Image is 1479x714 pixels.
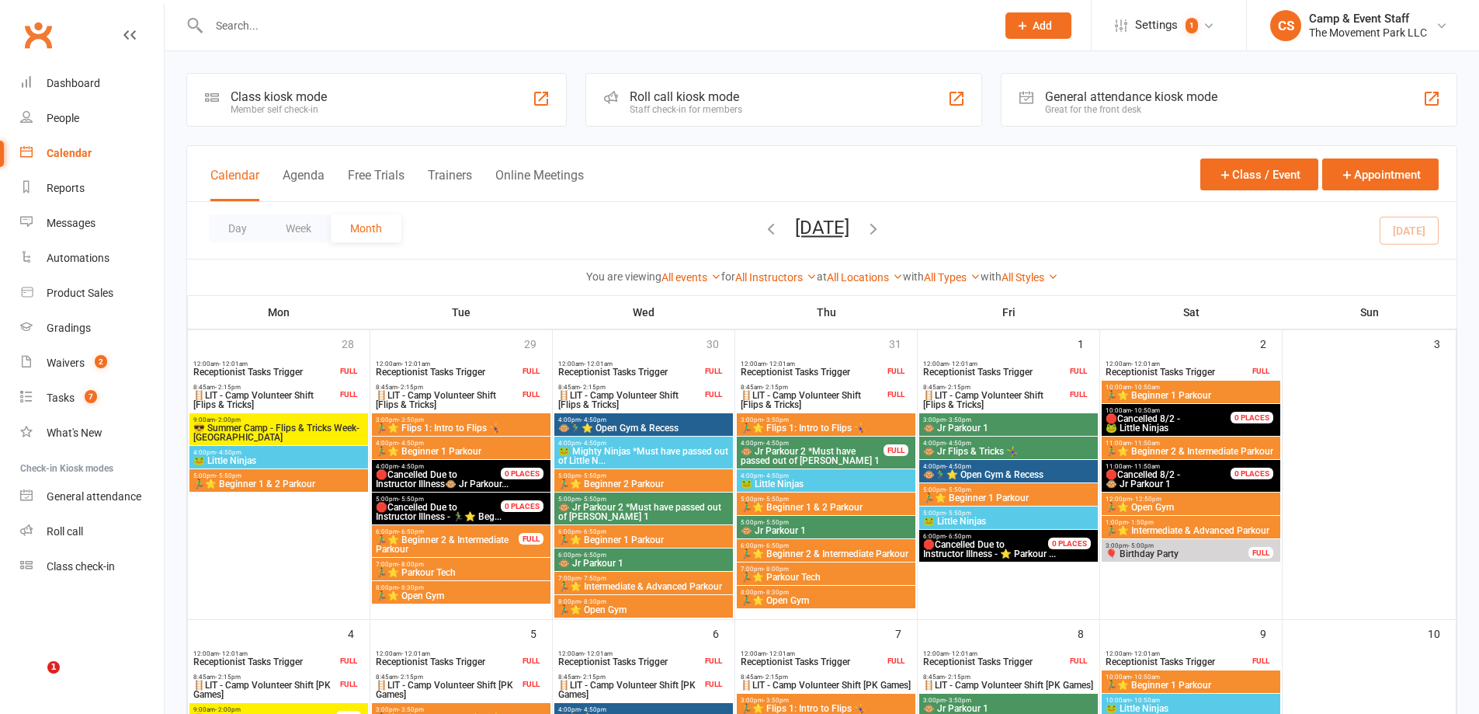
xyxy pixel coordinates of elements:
div: FULL [1066,365,1091,377]
span: 12:00am [922,650,1067,657]
span: 8:45am [375,674,519,681]
th: Sun [1283,296,1456,329]
span: - 11:50am [1131,463,1160,470]
div: Dashboard [47,77,100,89]
div: 30 [707,330,734,356]
div: FULL [1248,547,1273,559]
span: 10:00am [1105,674,1277,681]
div: FULL [1066,388,1091,400]
span: 8:45am [193,384,337,391]
span: 🐵🏃‍♂️⭐ Open Gym & Recess [922,470,1095,479]
span: 8:45am [557,674,702,681]
div: Class kiosk mode [231,89,327,104]
span: - 12:01am [584,650,613,657]
div: Roll call [47,525,83,538]
span: 🏃‍♂️⭐ Beginner 2 & Intermediate Parkour [1105,447,1277,456]
span: Receptionist Tasks Trigger [740,367,884,377]
span: - 2:15pm [215,674,241,681]
span: - 5:50pm [216,472,241,479]
span: 8:45am [740,384,884,391]
span: - 2:15pm [580,674,606,681]
span: 3:00pm [740,416,912,423]
span: 🏃‍♂️⭐ Open Gym [1105,503,1277,512]
span: 8:45am [193,674,337,681]
span: - 8:30pm [581,598,606,605]
span: - 12:01am [584,360,613,367]
span: - 5:00pm [1128,542,1154,549]
div: 10 [1428,620,1456,646]
div: Reports [47,182,85,194]
span: 12:00am [375,360,519,367]
a: Automations [20,241,164,276]
span: 🪜LIT - Camp Volunteer Shift [Flips & Tricks] [740,391,884,409]
span: - 12:01am [949,650,977,657]
span: 10:00am [1105,407,1249,414]
span: 8:45am [557,384,702,391]
span: Receptionist Tasks Trigger [557,367,702,377]
button: Online Meetings [495,168,584,201]
span: 8:00pm [740,589,912,596]
div: 1 [1078,330,1099,356]
th: Mon [188,296,370,329]
span: - 6:50pm [763,542,789,549]
span: Instructor Illness🐵 Jr Parkour... [375,470,519,489]
span: 🐸 Little Ninjas [193,456,365,465]
div: FULL [336,365,361,377]
span: 6:00pm [375,528,519,535]
a: Reports [20,171,164,206]
th: Wed [553,296,735,329]
span: - 4:50pm [763,472,789,479]
span: Settings [1135,8,1178,43]
span: 4:00pm [740,472,912,479]
button: Month [331,214,401,242]
button: Agenda [283,168,325,201]
a: Class kiosk mode [20,549,164,584]
span: 3:00pm [1105,542,1249,549]
span: - 10:50am [1131,674,1160,681]
a: Waivers 2 [20,346,164,381]
span: 12:00am [1105,360,1249,367]
span: 7:00pm [740,566,912,573]
div: General attendance [47,490,141,503]
span: Receptionist Tasks Trigger [375,367,519,377]
span: Receptionist Tasks Trigger [193,657,337,667]
span: 🛑Cancelled 8/2 - [1106,413,1180,424]
span: 11:00am [1105,440,1277,447]
span: - 5:50pm [581,496,606,503]
div: Calendar [47,147,92,159]
span: 4:00pm [557,440,730,447]
span: - 2:15pm [945,674,970,681]
a: What's New [20,416,164,451]
span: - 4:50pm [398,463,424,470]
span: - 1:50pm [1128,519,1154,526]
span: - 11:50am [1131,440,1160,447]
span: - 3:50pm [946,416,971,423]
span: 4:00pm [740,440,884,447]
span: 12:00am [557,650,702,657]
div: 0 PLACES [1231,412,1273,423]
span: 🪜LIT - Camp Volunteer Shift [Flips & Tricks] [193,391,337,409]
span: - 4:50pm [398,440,424,447]
div: Staff check-in for members [630,104,742,115]
span: 12:00am [740,360,884,367]
span: Instructor Illness - ⭐ Parkour ... [922,540,1067,559]
div: FULL [336,678,361,690]
div: Member self check-in [231,104,327,115]
div: Great for the front desk [1045,104,1217,115]
span: 5:00pm [193,472,365,479]
span: 12:00pm [1105,496,1277,503]
span: 🏃‍♂️⭐ Open Gym [375,591,547,601]
span: 🏃‍♂️⭐ Open Gym [740,596,912,605]
span: - 4:50pm [581,440,606,447]
span: - 12:01am [1131,360,1160,367]
span: 12:00am [1105,650,1249,657]
div: 3 [1434,330,1456,356]
span: 🏃‍♂️⭐ Beginner 1 & 2 Parkour [193,479,365,489]
span: 3:00pm [922,416,1095,423]
span: 🐵 Jr Parkour 1 [740,526,912,535]
span: 7 [85,390,97,403]
div: 29 [524,330,552,356]
span: 5:00pm [557,472,730,479]
span: 4:00pm [922,463,1095,470]
div: Class check-in [47,560,115,573]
